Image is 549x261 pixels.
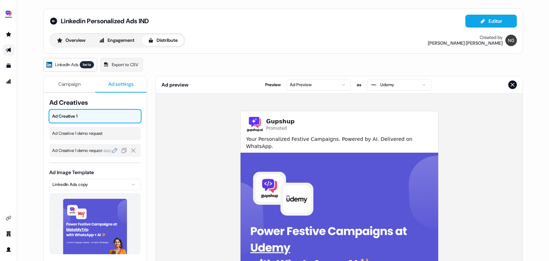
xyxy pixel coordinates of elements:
div: beta [80,61,94,68]
label: Ad Image Template [49,169,94,176]
a: Go to prospects [3,29,14,40]
a: Go to profile [3,244,14,255]
span: Export to CSV [112,61,138,68]
span: as [357,81,361,88]
span: Your Personalized Festive Campaigns. Powered by AI. Delivered on WhatsApp. [246,136,432,150]
span: Ad settings [108,80,134,88]
div: Created by [480,35,503,40]
span: Ad preview [162,81,188,88]
span: Ad Creative 1 [52,113,138,120]
span: Campaign [58,80,81,88]
button: Overview [51,35,91,46]
span: Ad Creative 1 demo request copy [52,147,138,154]
span: Promoted [266,126,295,131]
button: Engagement [93,35,140,46]
a: LinkedIn Adsbeta [43,58,97,72]
span: Preview [265,81,281,88]
a: Export to CSV [100,58,143,72]
a: Go to outbound experience [3,44,14,56]
img: Nikunj [505,35,517,46]
span: Ad Creatives [49,98,141,107]
a: Go to attribution [3,76,14,87]
a: Go to integrations [3,212,14,224]
span: Ad Creative 1 demo request [52,130,138,137]
button: Distribute [142,35,184,46]
button: Editor [465,15,517,28]
span: Gupshup [266,117,295,126]
button: Close preview [508,80,517,89]
a: Editor [465,18,517,26]
span: Linkedin Personalized Ads IND [61,17,149,25]
a: Go to team [3,228,14,240]
div: [PERSON_NAME] [PERSON_NAME] [428,40,503,46]
span: LinkedIn Ads [55,61,78,68]
a: Go to templates [3,60,14,72]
